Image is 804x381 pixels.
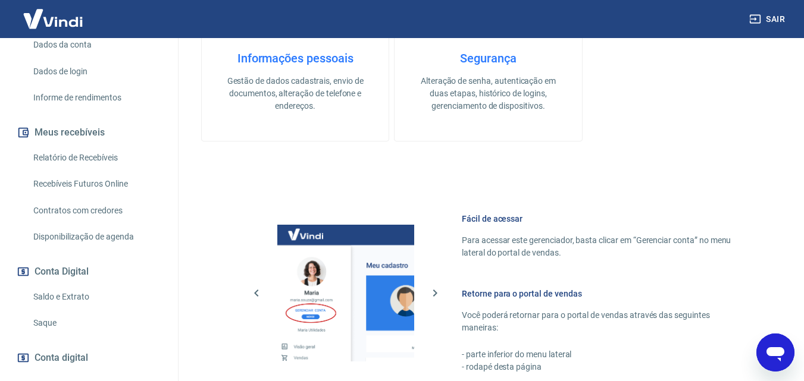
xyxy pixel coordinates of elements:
button: Conta Digital [14,259,164,285]
p: Você poderá retornar para o portal de vendas através das seguintes maneiras: [462,309,747,334]
h6: Retorne para o portal de vendas [462,288,747,300]
a: Disponibilização de agenda [29,225,164,249]
h4: Segurança [414,51,562,65]
a: Recebíveis Futuros Online [29,172,164,196]
a: Dados da conta [29,33,164,57]
p: Gestão de dados cadastrais, envio de documentos, alteração de telefone e endereços. [221,75,370,112]
iframe: Botão para abrir a janela de mensagens [756,333,794,371]
a: Saldo e Extrato [29,285,164,309]
a: Informe de rendimentos [29,86,164,110]
p: - rodapé desta página [462,361,747,373]
a: Dados de login [29,59,164,84]
a: Saque [29,311,164,335]
p: Para acessar este gerenciador, basta clicar em “Gerenciar conta” no menu lateral do portal de ven... [462,234,747,259]
h4: Informações pessoais [221,51,370,65]
button: Meus recebíveis [14,119,164,146]
img: Vindi [14,1,92,37]
p: - parte inferior do menu lateral [462,348,747,361]
a: Relatório de Recebíveis [29,146,164,170]
p: Alteração de senha, autenticação em duas etapas, histórico de logins, gerenciamento de dispositivos. [414,75,562,112]
img: Imagem da dashboard mostrando o botão de gerenciar conta na sidebar no lado esquerdo [277,225,414,361]
h6: Fácil de acessar [462,213,747,225]
a: Conta digital [14,345,164,371]
a: Contratos com credores [29,199,164,223]
button: Sair [747,8,790,30]
span: Conta digital [35,349,88,366]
